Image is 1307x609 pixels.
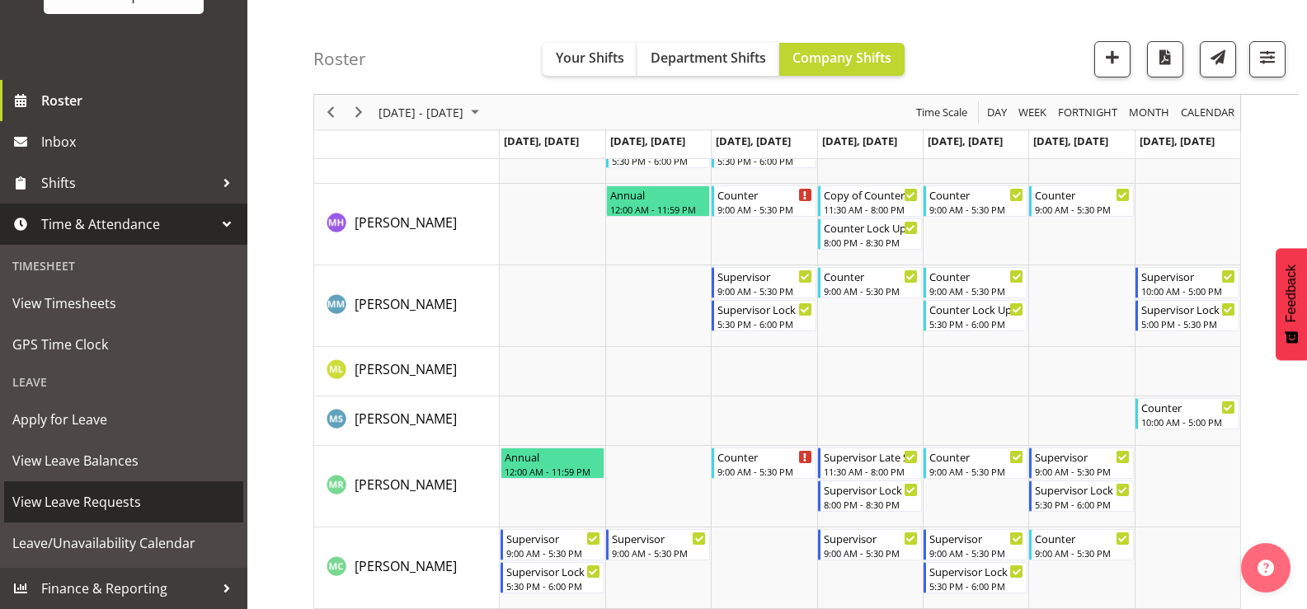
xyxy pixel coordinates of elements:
button: Filter Shifts [1249,41,1286,77]
div: 5:30 PM - 6:00 PM [506,579,600,593]
button: Timeline Month [1126,102,1173,123]
a: [PERSON_NAME] [355,409,457,429]
div: Melissa Cowen"s event - Supervisor Begin From Tuesday, September 2, 2025 at 9:00:00 AM GMT+12:00 ... [606,529,710,560]
span: View Leave Balances [12,448,235,473]
div: 9:00 AM - 5:30 PM [824,284,918,297]
a: [PERSON_NAME] [355,294,457,314]
div: Melanie Richardson"s event - Supervisor Begin From Saturday, September 6, 2025 at 9:00:00 AM GMT+... [1029,447,1133,479]
div: Supervisor Lock Up [1141,301,1235,317]
button: September 01 - 07, 2025 [376,102,487,123]
div: Mackenzie Angus"s event - Annual Begin From Tuesday, September 2, 2025 at 12:00:00 AM GMT+12:00 E... [606,185,710,217]
div: 5:30 PM - 6:00 PM [1035,498,1129,511]
span: View Leave Requests [12,490,235,514]
a: Apply for Leave [4,399,243,440]
div: Counter [929,448,1023,465]
div: 10:00 AM - 5:00 PM [1141,284,1235,297]
div: Supervisor [506,530,600,546]
div: 5:30 PM - 6:00 PM [929,317,1023,330]
span: Finance & Reporting [41,576,214,601]
div: 12:00 AM - 11:59 PM [505,465,600,478]
span: Apply for Leave [12,407,235,432]
div: Counter [717,448,811,465]
div: Next [345,95,373,129]
a: View Leave Balances [4,440,243,481]
span: [DATE] - [DATE] [377,102,465,123]
div: 5:30 PM - 6:00 PM [717,317,811,330]
td: Mackenzie Angus resource [314,184,500,265]
div: Maureen Sellwood"s event - Counter Begin From Sunday, September 7, 2025 at 10:00:00 AM GMT+12:00 ... [1135,398,1239,429]
div: 9:00 AM - 5:30 PM [1035,546,1129,560]
div: 10:00 AM - 5:00 PM [1141,415,1235,429]
div: 9:00 AM - 5:30 PM [824,546,918,560]
div: Mackenzie Angus"s event - Counter Lock Up Begin From Thursday, September 4, 2025 at 8:00:00 PM GM... [818,218,922,250]
span: [DATE], [DATE] [504,134,579,148]
div: Mandy Mosley"s event - Counter Begin From Thursday, September 4, 2025 at 9:00:00 AM GMT+12:00 End... [818,267,922,298]
td: Melanie Richardson resource [314,446,500,527]
div: Melanie Richardson"s event - Counter Begin From Wednesday, September 3, 2025 at 9:00:00 AM GMT+12... [712,447,816,479]
div: Mandy Mosley"s event - Supervisor Begin From Sunday, September 7, 2025 at 10:00:00 AM GMT+12:00 E... [1135,267,1239,298]
div: Melissa Cowen"s event - Supervisor Lock Up Begin From Monday, September 1, 2025 at 5:30:00 PM GMT... [501,562,604,593]
div: Mandy Mosley"s event - Counter Lock Up Begin From Friday, September 5, 2025 at 5:30:00 PM GMT+12:... [924,300,1027,331]
span: [PERSON_NAME] [355,213,457,232]
div: Supervisor [929,530,1023,546]
span: Leave/Unavailability Calendar [12,531,235,555]
img: help-xxl-2.png [1258,560,1274,576]
div: Supervisor [612,530,706,546]
div: Supervisor Lock Up [929,563,1023,579]
div: Supervisor [1141,268,1235,284]
div: Supervisor Late Shift [824,448,918,465]
button: Company Shifts [779,43,905,76]
div: Melissa Cowen"s event - Supervisor Lock Up Begin From Friday, September 5, 2025 at 5:30:00 PM GMT... [924,562,1027,593]
button: Download a PDF of the roster according to the set date range. [1147,41,1183,77]
div: Supervisor Lock Up [824,481,918,498]
div: Melissa Cowen"s event - Supervisor Begin From Thursday, September 4, 2025 at 9:00:00 AM GMT+12:00... [818,529,922,560]
button: Time Scale [914,102,971,123]
span: Company Shifts [792,49,891,67]
div: 11:30 AM - 8:00 PM [824,465,918,478]
span: Department Shifts [651,49,766,67]
div: 8:00 PM - 8:30 PM [824,236,918,249]
div: 12:00 AM - 11:59 PM [610,203,706,216]
div: 9:00 AM - 5:30 PM [929,284,1023,297]
span: [DATE], [DATE] [1033,134,1108,148]
span: [DATE], [DATE] [822,134,897,148]
span: Day [985,102,1008,123]
div: 9:00 AM - 5:30 PM [717,284,811,297]
div: 9:00 AM - 5:30 PM [929,203,1023,216]
span: [DATE], [DATE] [716,134,791,148]
span: Inbox [41,129,239,154]
a: [PERSON_NAME] [355,556,457,576]
div: Previous [317,95,345,129]
td: Matia Loizou resource [314,347,500,396]
div: Counter [929,186,1023,203]
span: [DATE], [DATE] [1140,134,1215,148]
td: Maureen Sellwood resource [314,396,500,446]
a: View Leave Requests [4,481,243,522]
button: Next [348,102,370,123]
a: [PERSON_NAME] [355,213,457,232]
div: 9:00 AM - 5:30 PM [1035,465,1129,478]
span: Fortnight [1056,102,1119,123]
span: Month [1127,102,1171,123]
div: Supervisor [824,530,918,546]
button: Fortnight [1055,102,1121,123]
div: Mackenzie Angus"s event - Copy of Counter Mid Shift Begin From Thursday, September 4, 2025 at 11:... [818,185,922,217]
div: Supervisor [717,268,811,284]
div: Counter [717,186,811,203]
div: Mackenzie Angus"s event - Counter Begin From Friday, September 5, 2025 at 9:00:00 AM GMT+12:00 En... [924,185,1027,217]
h4: Roster [313,49,366,68]
div: Melanie Richardson"s event - Counter Begin From Friday, September 5, 2025 at 9:00:00 AM GMT+12:00... [924,447,1027,479]
div: Supervisor [1035,448,1129,465]
button: Your Shifts [543,43,637,76]
div: Counter [1141,399,1235,415]
div: Counter Lock Up [824,219,918,236]
div: Mackenzie Angus"s event - Counter Begin From Saturday, September 6, 2025 at 9:00:00 AM GMT+12:00 ... [1029,185,1133,217]
span: [PERSON_NAME] [355,475,457,494]
div: 9:00 AM - 5:30 PM [1035,203,1129,216]
span: [PERSON_NAME] [355,295,457,313]
a: [PERSON_NAME] [355,359,457,379]
div: Melanie Richardson"s event - Supervisor Lock Up Begin From Saturday, September 6, 2025 at 5:30:00... [1029,480,1133,512]
button: Department Shifts [637,43,779,76]
div: Counter [929,268,1023,284]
